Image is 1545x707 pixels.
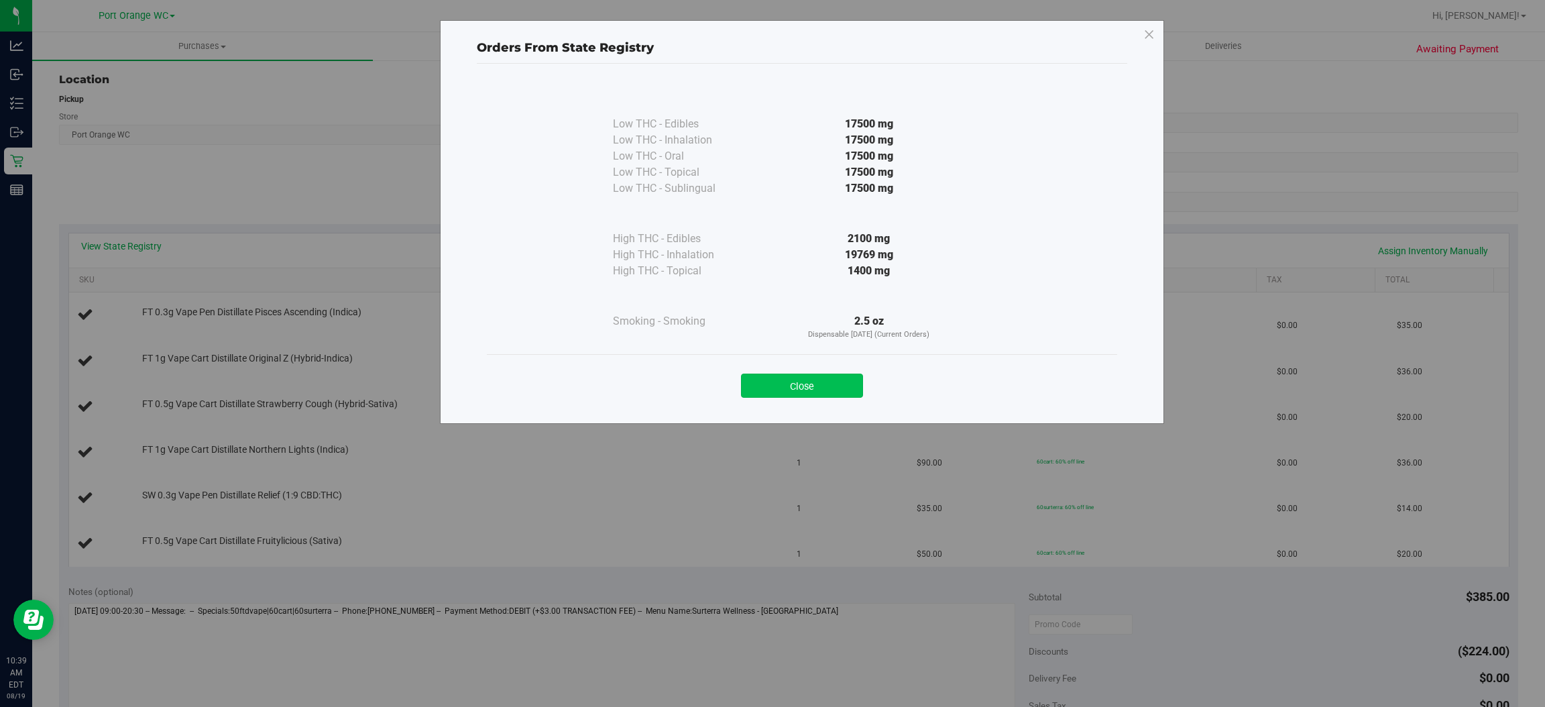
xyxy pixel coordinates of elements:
[13,600,54,640] iframe: Resource center
[613,313,747,329] div: Smoking - Smoking
[747,148,991,164] div: 17500 mg
[613,263,747,279] div: High THC - Topical
[613,116,747,132] div: Low THC - Edibles
[747,180,991,197] div: 17500 mg
[747,247,991,263] div: 19769 mg
[613,148,747,164] div: Low THC - Oral
[741,374,863,398] button: Close
[747,164,991,180] div: 17500 mg
[747,263,991,279] div: 1400 mg
[613,180,747,197] div: Low THC - Sublingual
[613,231,747,247] div: High THC - Edibles
[747,231,991,247] div: 2100 mg
[613,247,747,263] div: High THC - Inhalation
[747,116,991,132] div: 17500 mg
[613,164,747,180] div: Low THC - Topical
[477,40,654,55] span: Orders From State Registry
[747,329,991,341] p: Dispensable [DATE] (Current Orders)
[613,132,747,148] div: Low THC - Inhalation
[747,313,991,341] div: 2.5 oz
[747,132,991,148] div: 17500 mg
